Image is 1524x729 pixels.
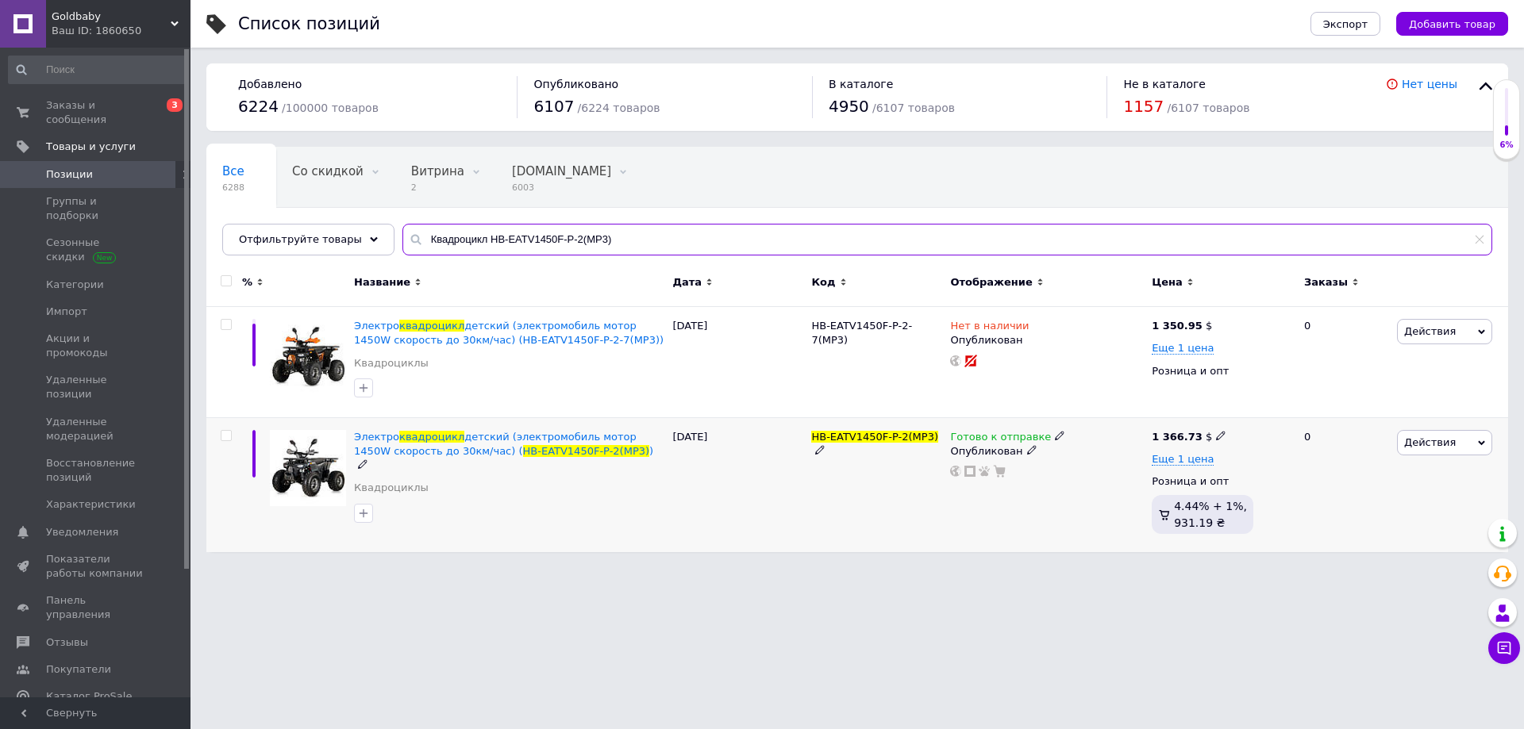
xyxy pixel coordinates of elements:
span: Код [811,275,835,290]
span: В каталоге [829,78,893,90]
span: Витрина [411,164,464,178]
span: 6003 [512,182,611,194]
span: 4.44% + 1%, [1174,500,1247,512]
span: Отфильтруйте товары [239,233,362,245]
span: 3 [167,98,183,112]
b: 1 350.95 [1152,320,1203,332]
span: Нет в наличии [950,320,1029,336]
span: Действия [1404,325,1456,337]
span: Каталог ProSale [46,689,132,704]
div: $ [1152,319,1212,333]
span: / 100000 товаров [282,102,379,114]
span: Еще 1 цена [1152,453,1214,466]
span: Со скидкой [292,164,364,178]
span: Скрытые [222,224,279,239]
img: Электро квадроцикл детский (электромобиль мотор 1450W скорость до 30км/час) (HB-EATV1450F-P-2-7(M... [270,319,346,395]
div: Розница и опт [1152,364,1291,378]
span: 6224 [238,97,279,116]
div: Розница и опт [1152,474,1291,489]
span: Сезонные скидки [46,236,147,264]
span: 931.19 ₴ [1174,516,1225,529]
span: Goldbaby [52,10,171,24]
span: Панель управления [46,593,147,622]
span: Опубликовано [533,78,618,90]
span: Акции и промокоды [46,332,147,360]
div: 0 [1295,307,1393,418]
a: Электроквадроциклдетский (электромобиль мотор 1450W скорость до 30км/час) (HB-EATV1450F-P-2-7(MP3)) [354,320,664,346]
span: детский (электромобиль мотор 1450W скорость до 30км/час) (HB-EATV1450F-P-2-7(MP3)) [354,320,664,346]
span: Цена [1152,275,1183,290]
span: детский (электромобиль мотор 1450W скорость до 30км/час) ( [354,431,637,457]
span: квадроцикл [399,320,464,332]
span: Восстановление позиций [46,456,147,485]
a: Квадроциклы [354,481,429,495]
span: Название [354,275,410,290]
a: Квадроциклы [354,356,429,370]
span: Позиции [46,167,93,182]
input: Поиск [8,56,187,84]
span: Импорт [46,305,87,319]
span: Показатели работы компании [46,552,147,581]
span: Заказы [1304,275,1348,290]
button: Добавить товар [1396,12,1508,36]
span: Все [222,164,244,178]
span: Отображение [950,275,1032,290]
span: 6288 [222,182,244,194]
div: 0 [1295,417,1393,551]
span: Отзывы [46,635,88,650]
div: $ [1152,430,1226,444]
span: Удаленные позиции [46,373,147,401]
span: Еще 1 цена [1152,342,1214,355]
span: 6107 [533,97,574,116]
span: ) [649,445,653,457]
span: Добавить товар [1409,18,1495,30]
div: [DATE] [668,307,807,418]
div: Опубликован [950,333,1144,347]
span: / 6107 товаров [1167,102,1249,114]
span: 1157 [1123,97,1164,116]
span: 2 [411,182,464,194]
span: Готово к отправке [950,431,1051,447]
span: Электро [354,431,399,443]
span: HB-EATV1450F-P-2(MP3) [811,431,938,443]
span: Электро [354,320,399,332]
span: квадроцикл [399,431,464,443]
span: Группы и подборки [46,194,147,223]
span: Характеристики [46,497,136,512]
span: Заказы и сообщения [46,98,147,127]
span: [DOMAIN_NAME] [512,164,611,178]
div: Список позиций [238,16,380,33]
span: Категории [46,278,104,292]
span: Товары и услуги [46,140,136,154]
span: Дата [672,275,702,290]
span: / 6107 товаров [872,102,955,114]
span: HB-EATV1450F-P-2-7(MP3) [811,320,912,346]
span: Действия [1404,436,1456,448]
span: HB-EATV1450F-P-2(MP3) [523,445,650,457]
a: Электроквадроциклдетский (электромобиль мотор 1450W скорость до 30км/час) (HB-EATV1450F-P-2(MP3)) [354,431,653,457]
span: Покупатели [46,662,111,677]
div: Ваш ID: 1860650 [52,24,190,38]
span: 4950 [829,97,869,116]
span: Не в каталоге [1123,78,1206,90]
span: Добавлено [238,78,302,90]
button: Чат с покупателем [1488,632,1520,664]
span: Удаленные модерацией [46,415,147,443]
div: [DATE] [668,417,807,551]
span: % [242,275,252,290]
div: Опубликован [950,444,1144,459]
span: Экспорт [1323,18,1368,30]
img: Электро квадроцикл детский (электромобиль мотор 1450W скорость до 30км/час) (HB-EATV1450F-P-2(MP3)) [270,430,346,506]
button: Экспорт [1310,12,1380,36]
input: Поиск по названию позиции, артикулу и поисковым запросам [402,224,1492,255]
span: / 6224 товаров [578,102,660,114]
a: Нет цены [1402,78,1457,90]
div: 6% [1494,140,1519,151]
b: 1 366.73 [1152,431,1203,443]
span: Уведомления [46,525,118,539]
